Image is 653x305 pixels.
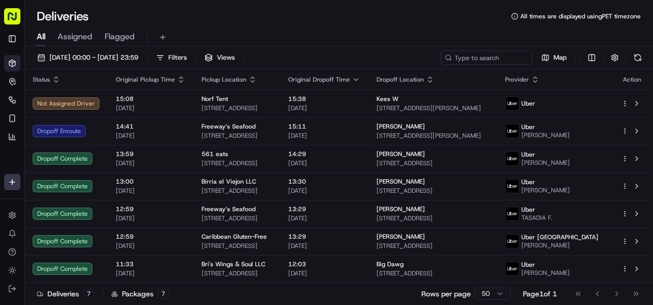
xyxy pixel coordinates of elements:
[521,131,570,139] span: [PERSON_NAME]
[376,233,425,241] span: [PERSON_NAME]
[202,214,272,222] span: [STREET_ADDRESS]
[288,233,360,241] span: 13:29
[158,289,169,298] div: 7
[202,159,272,167] span: [STREET_ADDRESS]
[441,50,533,65] input: Type to search
[376,177,425,186] span: [PERSON_NAME]
[506,207,519,220] img: uber-new-logo.jpeg
[202,132,272,140] span: [STREET_ADDRESS]
[202,150,228,158] span: 561 eats
[376,75,424,84] span: Dropoff Location
[520,12,641,20] span: All times are displayed using PET timezone
[376,95,398,103] span: Kees W
[621,75,643,84] div: Action
[523,289,557,299] div: Page 1 of 1
[631,50,645,65] button: Refresh
[376,104,489,112] span: [STREET_ADDRESS][PERSON_NAME]
[37,31,45,43] span: All
[376,269,489,277] span: [STREET_ADDRESS]
[202,104,272,112] span: [STREET_ADDRESS]
[37,8,89,24] h1: Deliveries
[288,242,360,250] span: [DATE]
[202,95,228,103] span: Norf Tent
[376,205,425,213] span: [PERSON_NAME]
[37,289,94,299] div: Deliveries
[288,269,360,277] span: [DATE]
[506,262,519,275] img: uber-new-logo.jpeg
[376,159,489,167] span: [STREET_ADDRESS]
[288,260,360,268] span: 12:03
[505,75,529,84] span: Provider
[521,150,535,159] span: Uber
[116,260,185,268] span: 11:33
[116,242,185,250] span: [DATE]
[116,177,185,186] span: 13:00
[376,260,404,268] span: Big Dawg
[58,31,92,43] span: Assigned
[116,150,185,158] span: 13:59
[33,75,50,84] span: Status
[202,177,256,186] span: Birria el Viejon LLC
[506,152,519,165] img: uber-new-logo.jpeg
[554,53,567,62] span: Map
[202,187,272,195] span: [STREET_ADDRESS]
[202,205,256,213] span: Freeway’s Seafood
[506,180,519,193] img: uber-new-logo.jpeg
[217,53,235,62] span: Views
[116,75,175,84] span: Original Pickup Time
[521,159,570,167] span: [PERSON_NAME]
[152,50,191,65] button: Filters
[288,95,360,103] span: 15:38
[521,99,535,108] span: Uber
[202,260,265,268] span: Bri's Wings & Soul LLC
[288,214,360,222] span: [DATE]
[116,159,185,167] span: [DATE]
[202,75,246,84] span: Pickup Location
[168,53,187,62] span: Filters
[537,50,571,65] button: Map
[111,289,169,299] div: Packages
[376,122,425,131] span: [PERSON_NAME]
[376,150,425,158] span: [PERSON_NAME]
[421,289,471,299] p: Rows per page
[288,122,360,131] span: 15:11
[116,205,185,213] span: 12:59
[376,132,489,140] span: [STREET_ADDRESS][PERSON_NAME]
[202,242,272,250] span: [STREET_ADDRESS]
[33,50,143,65] button: [DATE] 00:00 - [DATE] 23:59
[288,205,360,213] span: 13:29
[202,269,272,277] span: [STREET_ADDRESS]
[521,178,535,186] span: Uber
[506,124,519,138] img: uber-new-logo.jpeg
[116,104,185,112] span: [DATE]
[521,186,570,194] span: [PERSON_NAME]
[521,261,535,269] span: Uber
[116,214,185,222] span: [DATE]
[521,269,570,277] span: [PERSON_NAME]
[49,53,138,62] span: [DATE] 00:00 - [DATE] 23:59
[116,187,185,195] span: [DATE]
[288,75,350,84] span: Original Dropoff Time
[288,177,360,186] span: 13:30
[521,123,535,131] span: Uber
[521,206,535,214] span: Uber
[506,235,519,248] img: uber-new-logo.jpeg
[288,104,360,112] span: [DATE]
[506,97,519,110] img: uber-new-logo.jpeg
[202,233,267,241] span: Caribbean Gluten-Free
[376,242,489,250] span: [STREET_ADDRESS]
[116,122,185,131] span: 14:41
[116,95,185,103] span: 15:08
[376,187,489,195] span: [STREET_ADDRESS]
[521,233,598,241] span: Uber [GEOGRAPHIC_DATA]
[521,214,552,222] span: TASADIA F.
[521,241,598,249] span: [PERSON_NAME]
[116,269,185,277] span: [DATE]
[288,132,360,140] span: [DATE]
[202,122,256,131] span: Freeway’s Seafood
[288,187,360,195] span: [DATE]
[105,31,135,43] span: Flagged
[116,132,185,140] span: [DATE]
[376,214,489,222] span: [STREET_ADDRESS]
[200,50,239,65] button: Views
